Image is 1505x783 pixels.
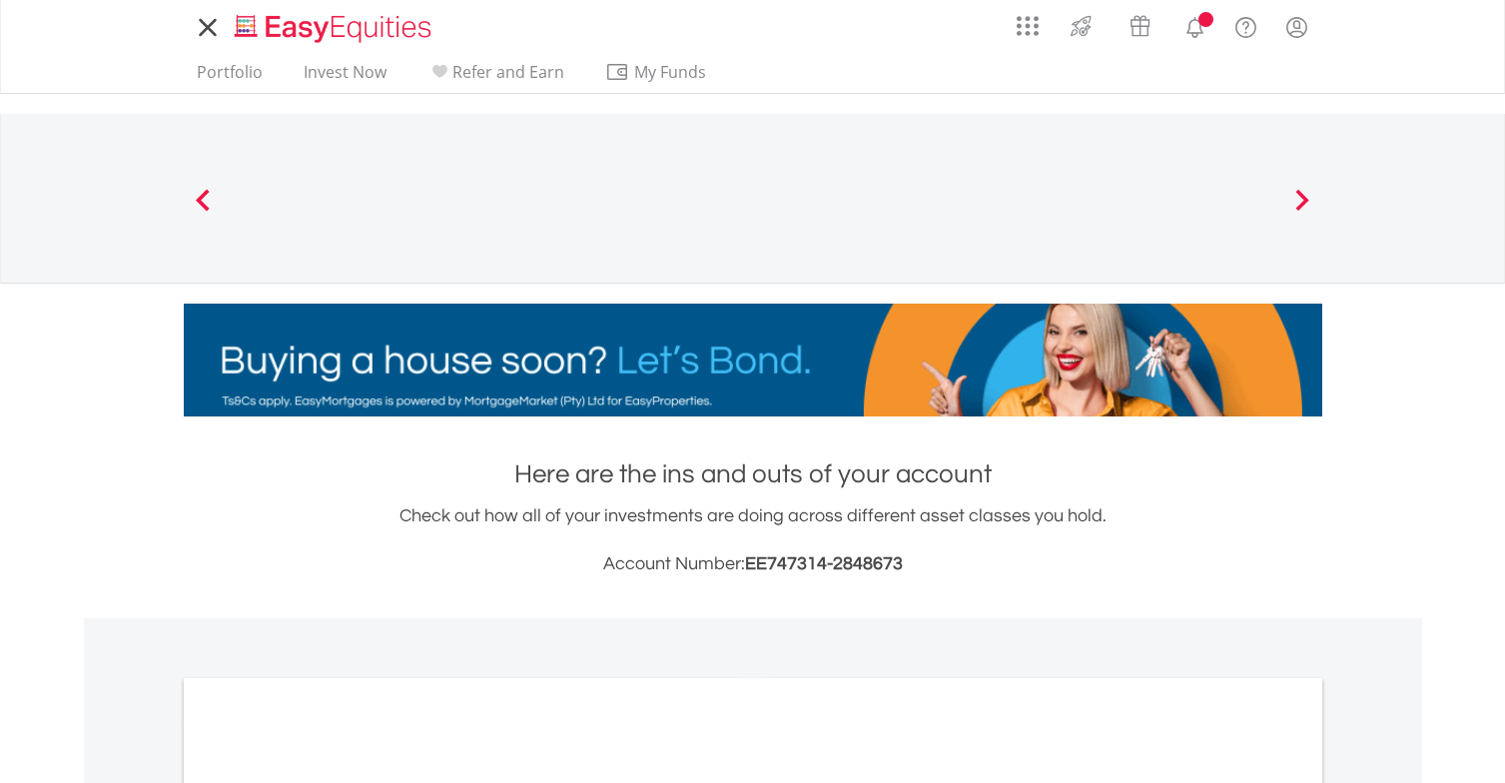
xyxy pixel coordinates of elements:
a: FAQ's and Support [1220,5,1271,45]
a: Vouchers [1111,5,1169,42]
span: Refer and Earn [452,61,564,83]
img: grid-menu-icon.svg [1017,15,1039,37]
img: vouchers-v2.svg [1124,10,1156,42]
h1: Here are the ins and outs of your account [184,456,1322,492]
a: Portfolio [189,62,271,93]
a: Notifications [1169,5,1220,45]
img: thrive-v2.svg [1065,10,1098,42]
a: Refer and Earn [419,62,572,93]
div: Check out how all of your investments are doing across different asset classes you hold. [184,502,1322,578]
a: Home page [227,5,439,45]
a: Invest Now [296,62,394,93]
h3: Account Number: [184,550,1322,578]
img: EasyMortage Promotion Banner [184,304,1322,416]
a: My Profile [1271,5,1322,49]
span: My Funds [605,59,736,85]
img: EasyEquities_Logo.png [231,12,439,45]
a: AppsGrid [1004,5,1052,37]
span: EE747314-2848673 [745,554,903,573]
